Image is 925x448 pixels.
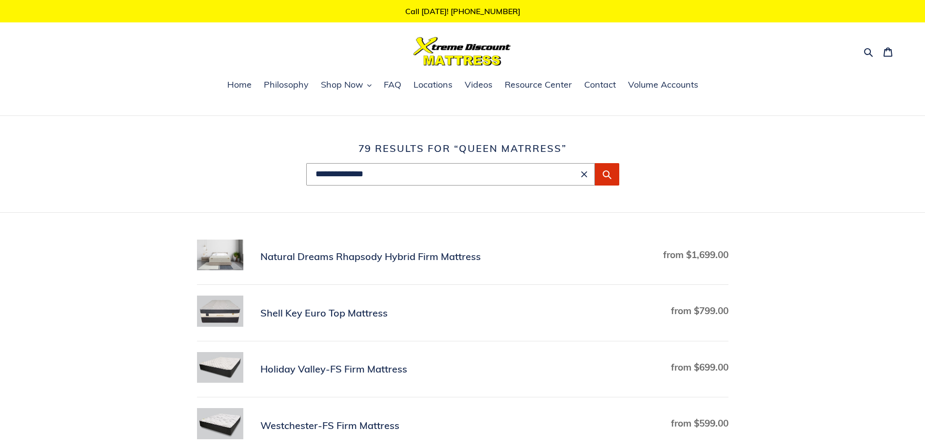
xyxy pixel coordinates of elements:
a: Shell Key Euro Top Mattress [197,296,728,330]
span: FAQ [384,79,401,91]
button: Shop Now [316,78,376,93]
span: Videos [465,79,492,91]
a: Volume Accounts [623,78,703,93]
a: Natural Dreams Rhapsody Hybrid Firm Mattress [197,240,728,274]
a: Videos [460,78,497,93]
span: Locations [413,79,453,91]
span: Contact [584,79,616,91]
input: Search [306,163,595,186]
span: Philosophy [264,79,309,91]
a: Resource Center [500,78,577,93]
span: Home [227,79,252,91]
a: FAQ [379,78,406,93]
a: Contact [579,78,621,93]
h1: 79 results for “queen matrress” [197,143,728,154]
span: Resource Center [505,79,572,91]
a: Westchester-FS Firm Mattress [197,408,728,443]
img: Xtreme Discount Mattress [413,37,511,66]
a: Holiday Valley-FS Firm Mattress [197,352,728,387]
a: Home [222,78,256,93]
button: Clear search term [578,168,590,180]
a: Locations [409,78,457,93]
button: Submit [595,163,619,186]
a: Philosophy [259,78,314,93]
span: Volume Accounts [628,79,698,91]
span: Shop Now [321,79,363,91]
